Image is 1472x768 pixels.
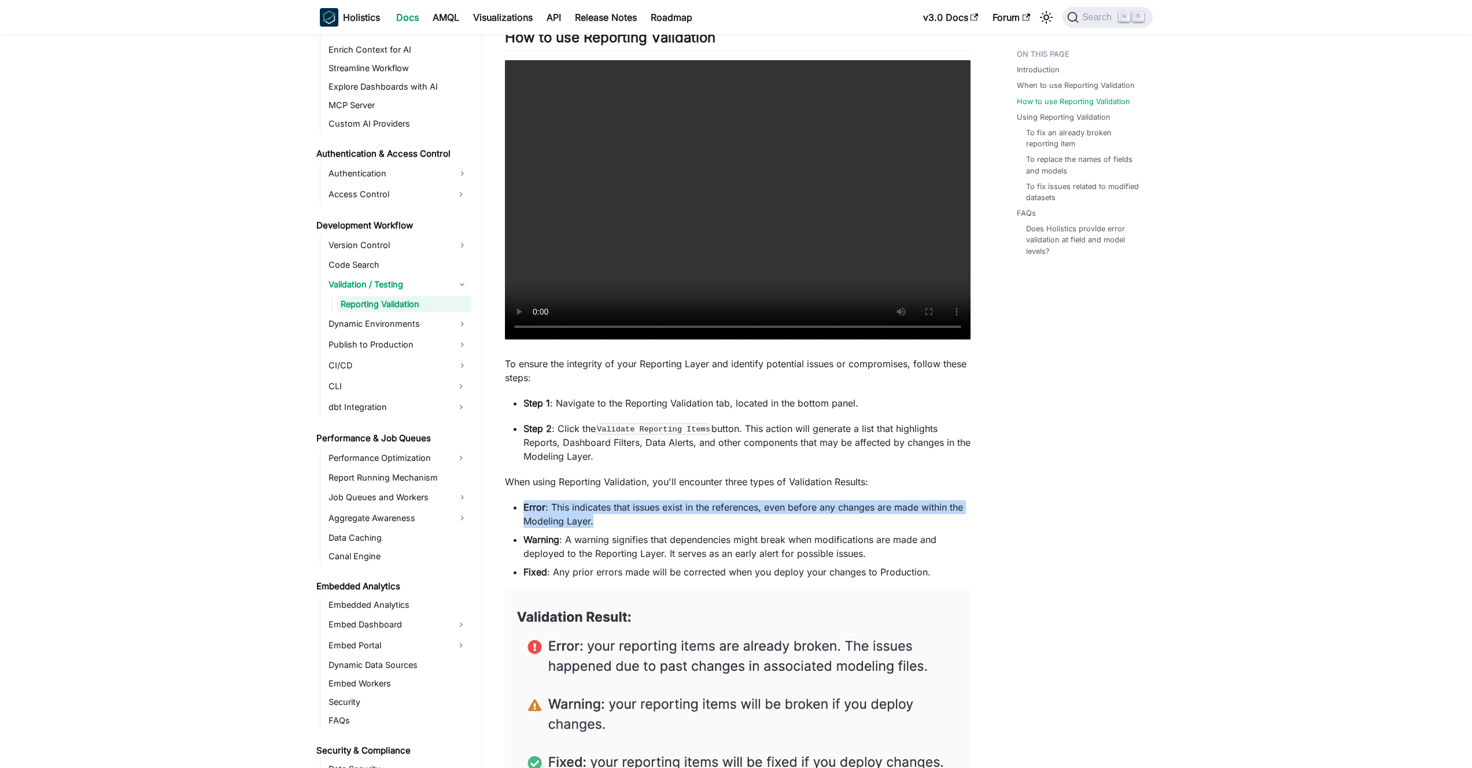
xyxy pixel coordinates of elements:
[325,60,471,76] a: Streamline Workflow
[325,449,451,467] a: Performance Optimization
[325,509,471,527] a: Aggregate Awareness
[313,430,471,446] a: Performance & Job Queues
[523,500,971,528] li: : This indicates that issues exist in the references, even before any changes are made within the...
[313,217,471,234] a: Development Workflow
[426,8,466,27] a: AMQL
[325,97,471,113] a: MCP Server
[1026,154,1141,176] a: To replace the names of fields and models
[325,694,471,710] a: Security
[916,8,986,27] a: v3.0 Docs
[320,8,380,27] a: HolisticsHolistics
[505,475,971,489] p: When using Reporting Validation, you'll encounter three types of Validation Results:
[1026,223,1141,257] a: Does Holistics provide error validation at field and model levels?
[337,296,471,312] a: Reporting Validation
[325,164,471,183] a: Authentication
[325,257,471,273] a: Code Search
[1017,96,1130,107] a: How to use Reporting Validation
[505,29,971,51] h2: How to use Reporting Validation
[325,236,471,254] a: Version Control
[505,357,971,385] p: To ensure the integrity of your Reporting Layer and identify potential issues or compromises, fol...
[540,8,568,27] a: API
[986,8,1037,27] a: Forum
[325,116,471,132] a: Custom AI Providers
[523,423,552,434] strong: Step 2
[1017,112,1111,123] a: Using Reporting Validation
[325,712,471,729] a: FAQs
[313,146,471,162] a: Authentication & Access Control
[325,470,471,486] a: Report Running Mechanism
[568,8,644,27] a: Release Notes
[389,8,426,27] a: Docs
[1017,80,1135,91] a: When to use Reporting Validation
[1063,7,1152,28] button: Search (Command+K)
[308,35,482,768] nav: Docs sidebar
[325,597,471,613] a: Embedded Analytics
[325,377,451,396] a: CLI
[523,396,971,410] p: : Navigate to the Reporting Validation tab, located in the bottom panel.
[451,185,471,204] button: Expand sidebar category 'Access Control'
[523,534,559,545] strong: Warning
[1026,127,1141,149] a: To fix an already broken reporting item
[1017,64,1060,75] a: Introduction
[320,8,338,27] img: Holistics
[523,565,971,579] li: : Any prior errors made will be corrected when you deploy your changes to Production.
[325,615,451,634] a: Embed Dashboard
[343,10,380,24] b: Holistics
[451,377,471,396] button: Expand sidebar category 'CLI'
[325,315,471,333] a: Dynamic Environments
[1132,12,1144,22] kbd: K
[325,398,451,416] a: dbt Integration
[451,449,471,467] button: Expand sidebar category 'Performance Optimization'
[325,548,471,564] a: Canal Engine
[1026,181,1141,203] a: To fix issues related to modified datasets
[451,615,471,634] button: Expand sidebar category 'Embed Dashboard'
[523,397,550,409] strong: Step 1
[523,533,971,560] li: : A warning signifies that dependencies might break when modifications are made and deployed to t...
[1079,12,1119,23] span: Search
[325,335,471,354] a: Publish to Production
[313,578,471,595] a: Embedded Analytics
[1119,12,1130,22] kbd: ⌘
[596,423,712,435] code: Validate Reporting Items
[325,185,451,204] a: Access Control
[313,743,471,759] a: Security & Compliance
[523,566,547,578] strong: Fixed
[325,657,471,673] a: Dynamic Data Sources
[1017,208,1036,219] a: FAQs
[523,501,545,513] strong: Error
[325,488,471,507] a: Job Queues and Workers
[325,675,471,692] a: Embed Workers
[644,8,699,27] a: Roadmap
[325,530,471,546] a: Data Caching
[325,275,471,294] a: Validation / Testing
[325,356,471,375] a: CI/CD
[466,8,540,27] a: Visualizations
[1037,8,1056,27] button: Switch between dark and light mode (currently light mode)
[325,79,471,95] a: Explore Dashboards with AI
[325,636,451,655] a: Embed Portal
[451,636,471,655] button: Expand sidebar category 'Embed Portal'
[505,60,971,339] video: Your browser does not support embedding video, but you can .
[523,422,971,463] p: : Click the button. This action will generate a list that highlights Reports, Dashboard Filters, ...
[451,398,471,416] button: Expand sidebar category 'dbt Integration'
[325,42,471,58] a: Enrich Context for AI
